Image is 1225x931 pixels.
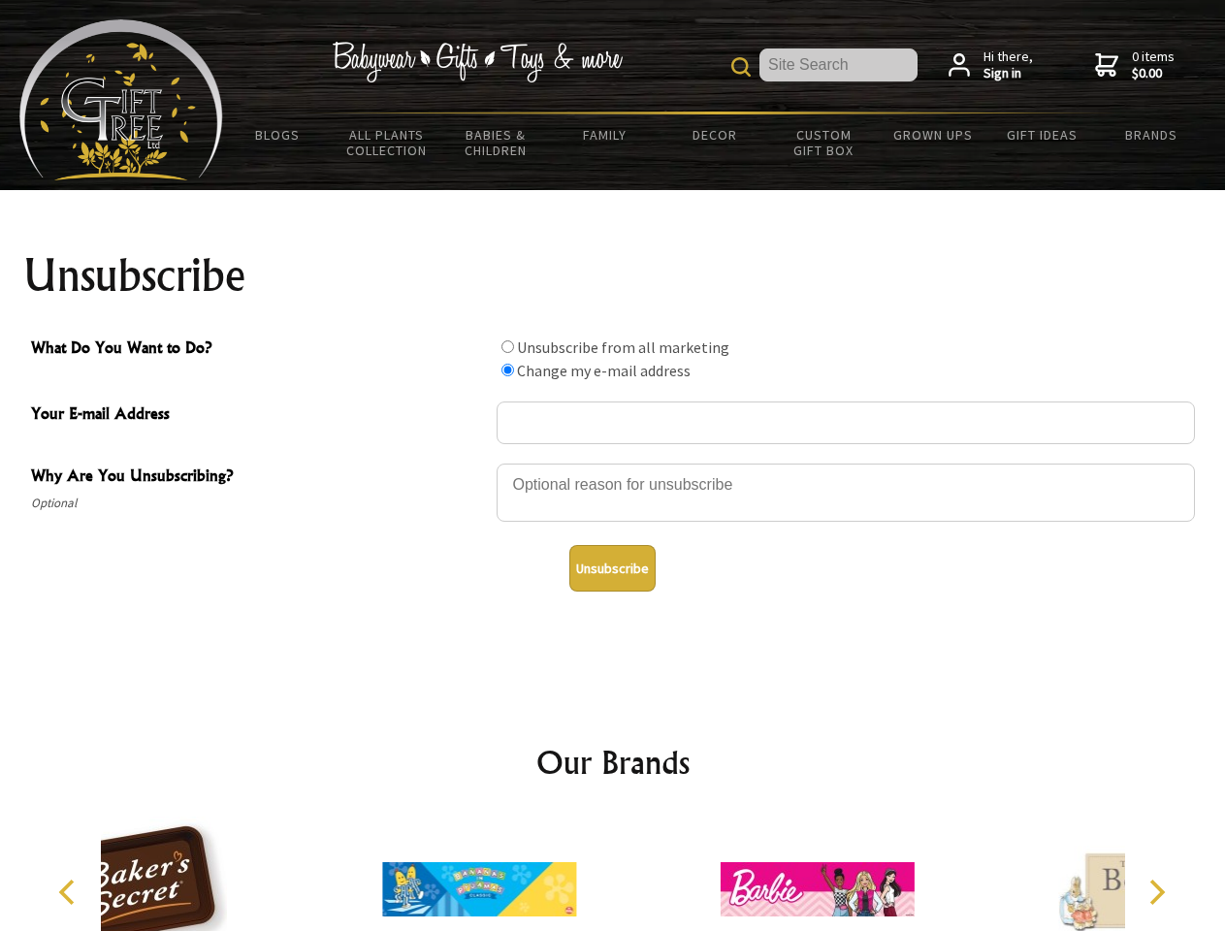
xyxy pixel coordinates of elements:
a: Hi there,Sign in [949,48,1033,82]
h2: Our Brands [39,739,1187,786]
input: What Do You Want to Do? [501,364,514,376]
img: product search [731,57,751,77]
a: Gift Ideas [987,114,1097,155]
a: Brands [1097,114,1207,155]
strong: Sign in [983,65,1033,82]
input: What Do You Want to Do? [501,340,514,353]
a: All Plants Collection [333,114,442,171]
span: What Do You Want to Do? [31,336,487,364]
a: Grown Ups [878,114,987,155]
a: BLOGS [223,114,333,155]
a: Family [551,114,661,155]
textarea: Why Are You Unsubscribing? [497,464,1195,522]
span: Hi there, [983,48,1033,82]
label: Unsubscribe from all marketing [517,337,729,357]
button: Next [1135,871,1177,914]
a: Custom Gift Box [769,114,879,171]
img: Babyware - Gifts - Toys and more... [19,19,223,180]
span: Why Are You Unsubscribing? [31,464,487,492]
h1: Unsubscribe [23,252,1203,299]
a: 0 items$0.00 [1095,48,1175,82]
span: Optional [31,492,487,515]
button: Unsubscribe [569,545,656,592]
img: Babywear - Gifts - Toys & more [332,42,623,82]
label: Change my e-mail address [517,361,691,380]
span: 0 items [1132,48,1175,82]
strong: $0.00 [1132,65,1175,82]
a: Decor [660,114,769,155]
input: Your E-mail Address [497,401,1195,444]
a: Babies & Children [441,114,551,171]
input: Site Search [759,48,918,81]
button: Previous [48,871,91,914]
span: Your E-mail Address [31,401,487,430]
